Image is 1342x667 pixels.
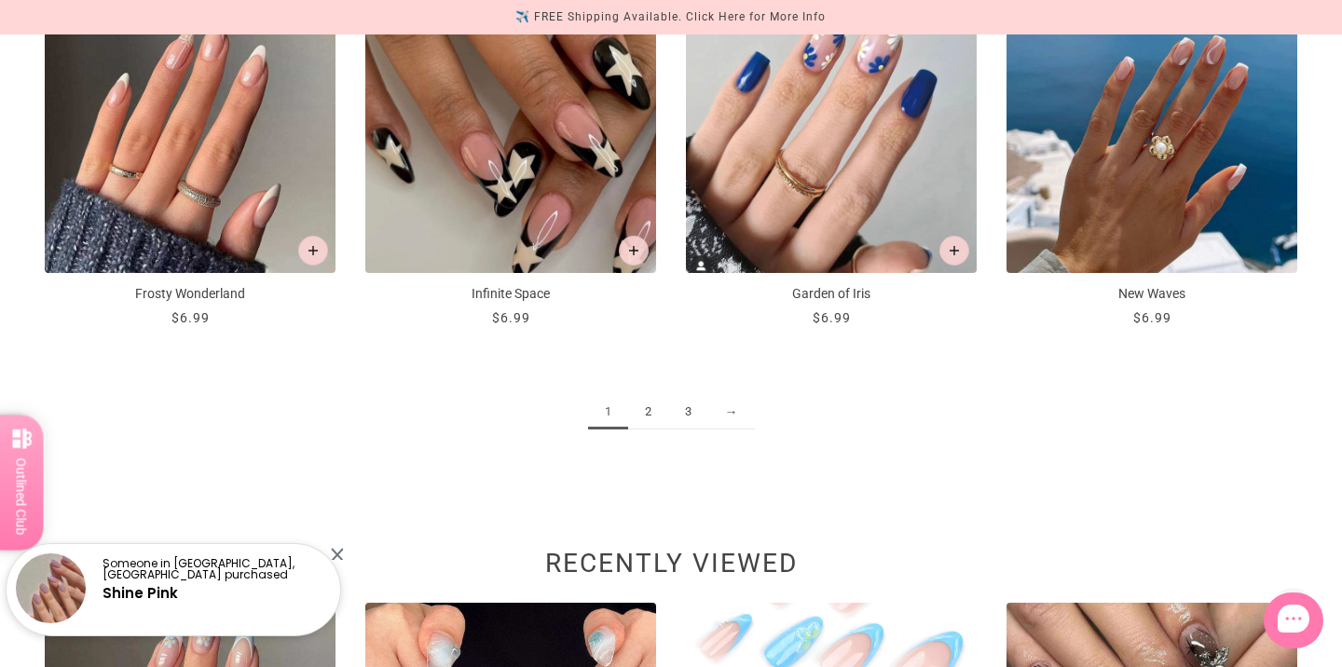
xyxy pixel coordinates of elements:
a: → [708,395,755,429]
span: $6.99 [492,310,530,325]
span: $6.99 [171,310,210,325]
a: 2 [628,395,668,429]
button: Add to cart [619,236,649,265]
a: Shine Pink [103,583,178,603]
a: 3 [668,395,708,429]
p: Someone in [GEOGRAPHIC_DATA], [GEOGRAPHIC_DATA] purchased [103,558,324,580]
p: Frosty Wonderland [45,284,335,304]
button: Add to cart [939,236,969,265]
p: Garden of Iris [686,284,977,304]
p: New Waves [1006,284,1297,304]
span: $6.99 [1133,310,1171,325]
div: ✈️ FREE Shipping Available. Click Here for More Info [515,7,826,27]
span: $6.99 [813,310,851,325]
span: 1 [588,395,628,429]
h2: Recently viewed [45,558,1297,579]
button: Add to cart [298,236,328,265]
p: Infinite Space [365,284,656,304]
